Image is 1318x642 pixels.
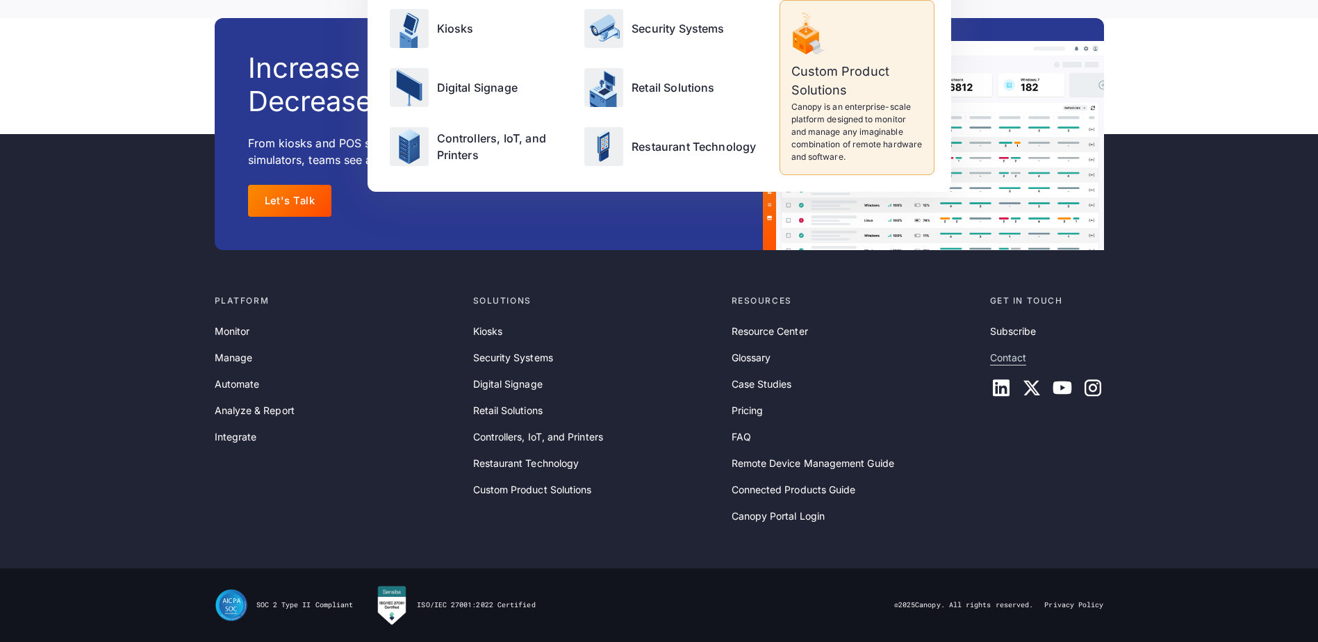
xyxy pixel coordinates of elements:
a: Custom Product Solutions [473,482,592,497]
p: Controllers, IoT, and Printers [437,130,571,163]
a: Security Systems [473,350,553,365]
a: Restaurant Technology [473,456,579,471]
a: Analyze & Report [215,403,295,418]
a: Digital Signage [473,377,543,392]
img: SOC II Type II Compliance Certification for Canopy Remote Device Management [215,588,248,622]
a: Digital Signage [384,59,577,115]
div: Resources [732,295,979,307]
div: © Canopy. All rights reserved. [894,600,1034,610]
a: Remote Device Management Guide [732,456,894,471]
a: Retail Solutions [473,403,543,418]
a: Integrate [215,429,257,445]
span: 2025 [898,600,915,609]
a: Monitor [215,324,250,339]
a: Manage [215,350,252,365]
a: Resource Center [732,324,808,339]
a: Connected Products Guide [732,482,856,497]
a: Canopy Portal Login [732,509,825,524]
p: Canopy is an enterprise-scale platform designed to monitor and manage any imaginable combination ... [791,101,923,163]
a: Automate [215,377,260,392]
a: Retail Solutions [579,59,771,115]
a: Privacy Policy [1044,600,1103,610]
div: Solutions [473,295,720,307]
a: Glossary [732,350,771,365]
div: ISO/IEC 27001:2022 Certified [417,600,535,610]
a: Contact [990,350,1027,365]
div: SOC 2 Type II Compliant [256,600,354,610]
a: FAQ [732,429,751,445]
a: Controllers, IoT, and Printers [473,429,603,445]
a: Controllers, IoT, and Printers [384,119,577,175]
a: Let's Talk [248,185,332,217]
h3: Increase uptime. Decrease costs. [248,51,467,118]
p: Kiosks [437,20,474,37]
p: From kiosks and POS solutions to security systems, smart lockers, and simulators, teams see and s... [248,135,675,168]
p: Retail Solutions [632,79,715,96]
a: Subscribe [990,324,1037,339]
div: Platform [215,295,462,307]
p: Security Systems [632,20,725,37]
a: Pricing [732,403,764,418]
p: Custom Product Solutions [791,62,923,99]
div: Get in touch [990,295,1104,307]
p: Digital Signage [437,79,518,96]
a: Kiosks [473,324,502,339]
a: Restaurant Technology [579,119,771,175]
img: Canopy RMM is Sensiba Certified for ISO/IEC [375,585,409,625]
p: Restaurant Technology [632,138,756,155]
a: Case Studies [732,377,792,392]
